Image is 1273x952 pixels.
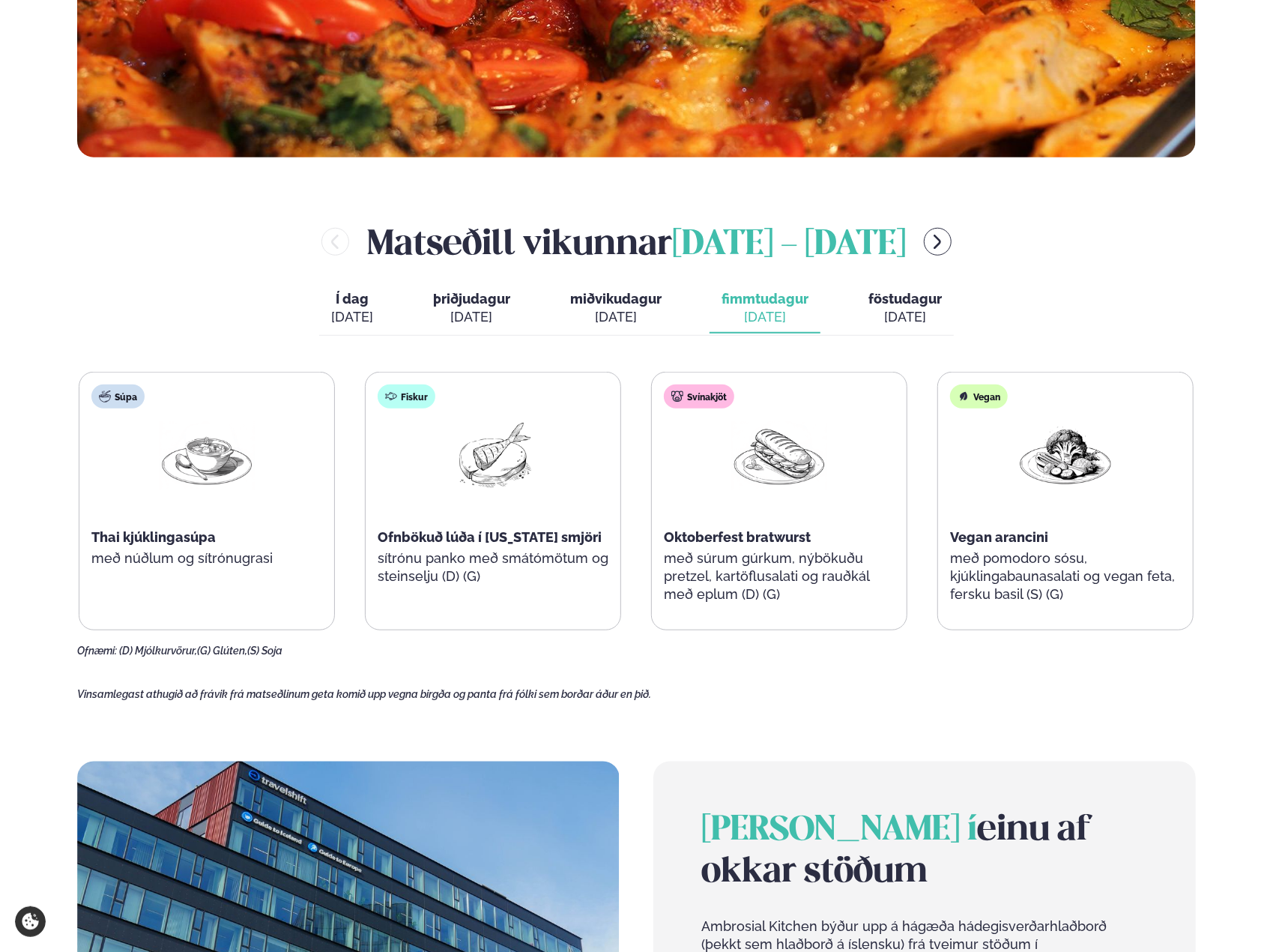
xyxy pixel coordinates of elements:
[856,284,954,334] button: föstudagur [DATE]
[672,229,906,262] span: [DATE] - [DATE]
[701,810,1148,894] h2: einu af okkar stöðum
[958,391,970,403] img: Vegan.svg
[15,906,46,937] a: Cookie settings
[378,529,602,545] span: Ofnbökuð lúða í [US_STATE] smjöri
[570,291,662,307] span: miðvikudagur
[159,421,255,490] img: Soup.png
[950,385,1008,409] div: Vegan
[321,228,349,256] button: menu-btn-left
[331,290,373,308] span: Í dag
[570,308,662,326] div: [DATE]
[77,645,117,657] span: Ofnæmi:
[421,284,522,334] button: þriðjudagur [DATE]
[1018,421,1113,490] img: Vegan.png
[701,814,977,847] span: [PERSON_NAME] í
[722,308,808,326] div: [DATE]
[433,308,510,326] div: [DATE]
[731,421,827,490] img: Panini.png
[558,284,674,334] button: miðvikudagur [DATE]
[664,385,734,409] div: Svínakjöt
[91,385,145,409] div: Súpa
[331,308,373,326] div: [DATE]
[433,291,510,307] span: þriðjudagur
[99,391,111,403] img: soup.svg
[722,291,808,307] span: fimmtudagur
[950,549,1181,603] p: með pomodoro sósu, kjúklingabaunasalati og vegan feta, fersku basil (S) (G)
[664,529,811,545] span: Oktoberfest bratwurst
[378,549,608,585] p: sítrónu panko með smátómötum og steinselju (D) (G)
[868,291,942,307] span: föstudagur
[91,529,216,545] span: Thai kjúklingasúpa
[378,385,435,409] div: Fiskur
[868,308,942,326] div: [DATE]
[367,217,906,266] h2: Matseðill vikunnar
[197,645,247,657] span: (G) Glúten,
[664,549,895,603] p: með súrum gúrkum, nýbökuðu pretzel, kartöflusalati og rauðkál með eplum (D) (G)
[385,391,397,403] img: fish.svg
[91,549,322,567] p: með núðlum og sítrónugrasi
[445,421,541,490] img: Fish.png
[319,284,385,334] button: Í dag [DATE]
[119,645,197,657] span: (D) Mjólkurvörur,
[247,645,282,657] span: (S) Soja
[671,391,683,403] img: pork.svg
[924,228,952,256] button: menu-btn-right
[710,284,820,334] button: fimmtudagur [DATE]
[950,529,1048,545] span: Vegan arancini
[77,688,651,700] span: Vinsamlegast athugið að frávik frá matseðlinum geta komið upp vegna birgða og panta frá fólki sem...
